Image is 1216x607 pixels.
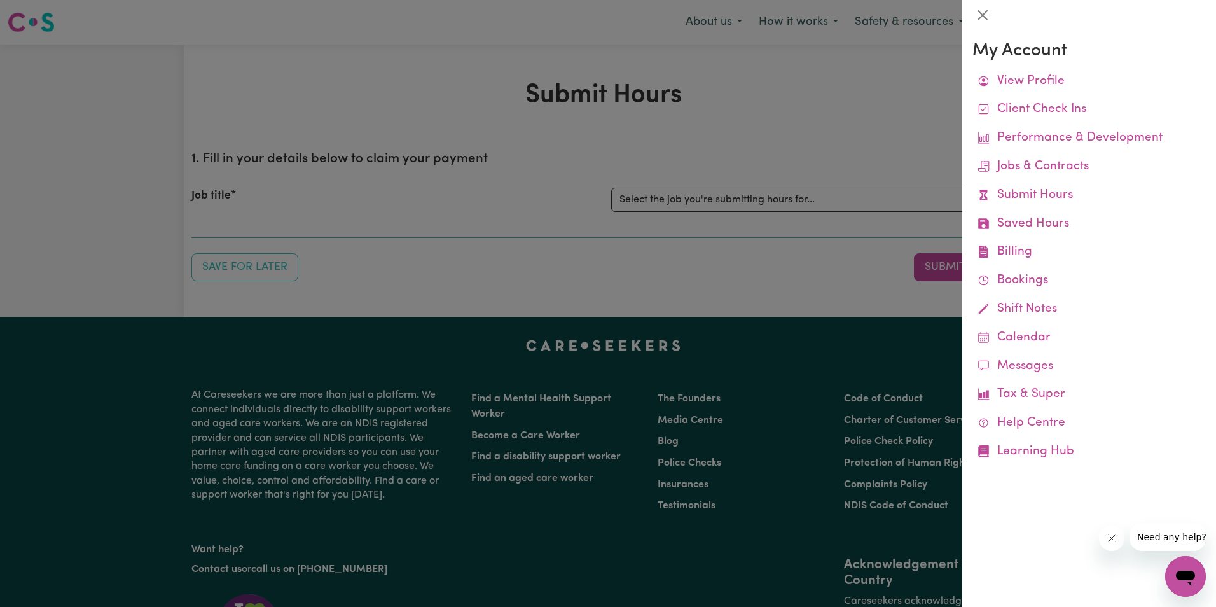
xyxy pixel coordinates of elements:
[1165,556,1206,597] iframe: Button to launch messaging window
[972,238,1206,267] a: Billing
[972,324,1206,352] a: Calendar
[972,41,1206,62] h3: My Account
[972,67,1206,96] a: View Profile
[972,181,1206,210] a: Submit Hours
[972,352,1206,381] a: Messages
[8,9,77,19] span: Need any help?
[972,380,1206,409] a: Tax & Super
[972,210,1206,239] a: Saved Hours
[1130,523,1206,551] iframe: Message from company
[972,438,1206,466] a: Learning Hub
[1099,526,1124,551] iframe: Close message
[972,267,1206,295] a: Bookings
[972,295,1206,324] a: Shift Notes
[972,153,1206,181] a: Jobs & Contracts
[972,95,1206,124] a: Client Check Ins
[972,5,993,25] button: Close
[972,124,1206,153] a: Performance & Development
[972,409,1206,438] a: Help Centre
